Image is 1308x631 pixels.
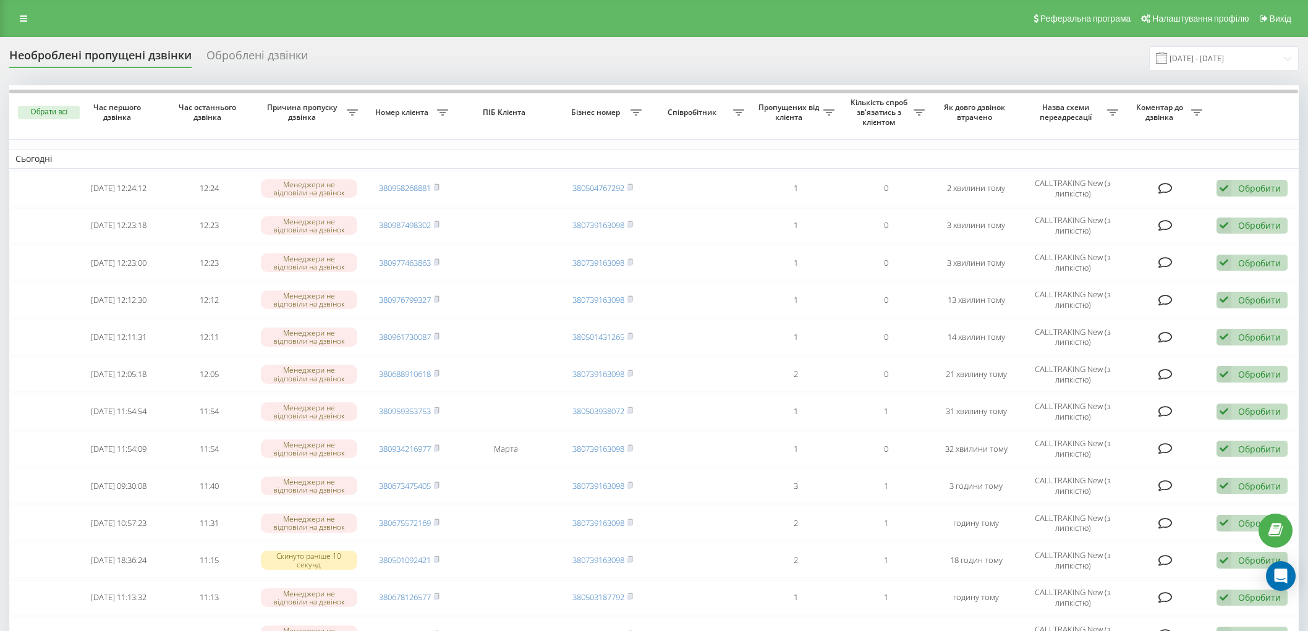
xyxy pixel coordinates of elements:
[572,517,624,528] a: 380739163098
[1027,103,1107,122] span: Назва схеми переадресації
[841,543,931,577] td: 1
[164,320,254,354] td: 12:11
[379,294,431,305] a: 380976799327
[261,179,358,198] div: Менеджери не відповіли на дзвінок
[261,476,358,495] div: Менеджери не відповіли на дзвінок
[1021,506,1124,540] td: CALLTRAKING New (з липкістю)
[931,245,1021,280] td: 3 хвилини тому
[379,554,431,565] a: 380501092421
[572,591,624,603] a: 380503187792
[1021,431,1124,466] td: CALLTRAKING New (з липкістю)
[1021,357,1124,392] td: CALLTRAKING New (з липкістю)
[74,431,164,466] td: [DATE] 11:54:09
[261,216,358,235] div: Менеджери не відповіли на дзвінок
[757,103,823,122] span: Пропущених від клієнта
[379,480,431,491] a: 380673475405
[750,208,841,243] td: 1
[164,245,254,280] td: 12:23
[1040,14,1131,23] span: Реферальна програма
[841,506,931,540] td: 1
[164,506,254,540] td: 11:31
[1238,480,1281,492] div: Обробити
[18,106,80,119] button: Обрати всі
[465,108,546,117] span: ПІБ Клієнта
[164,543,254,577] td: 11:15
[841,282,931,317] td: 0
[379,219,431,231] a: 380987498302
[454,431,558,466] td: Марта
[572,405,624,417] a: 380503938072
[1021,282,1124,317] td: CALLTRAKING New (з липкістю)
[654,108,734,117] span: Співробітник
[164,394,254,429] td: 11:54
[841,468,931,503] td: 1
[841,580,931,615] td: 1
[1021,171,1124,206] td: CALLTRAKING New (з липкістю)
[1238,517,1281,529] div: Обробити
[379,591,431,603] a: 380678126577
[572,182,624,193] a: 380504767292
[261,402,358,421] div: Менеджери не відповіли на дзвінок
[1021,543,1124,577] td: CALLTRAKING New (з липкістю)
[931,171,1021,206] td: 2 хвилини тому
[1270,14,1291,23] span: Вихід
[941,103,1011,122] span: Як довго дзвінок втрачено
[74,171,164,206] td: [DATE] 12:24:12
[1152,14,1249,23] span: Налаштування профілю
[931,394,1021,429] td: 31 хвилину тому
[74,394,164,429] td: [DATE] 11:54:54
[564,108,631,117] span: Бізнес номер
[1238,554,1281,566] div: Обробити
[206,49,308,68] div: Оброблені дзвінки
[1021,580,1124,615] td: CALLTRAKING New (з липкістю)
[1021,394,1124,429] td: CALLTRAKING New (з липкістю)
[379,331,431,342] a: 380961730087
[1238,591,1281,603] div: Обробити
[164,357,254,392] td: 12:05
[74,543,164,577] td: [DATE] 18:36:24
[164,580,254,615] td: 11:13
[572,443,624,454] a: 380739163098
[931,506,1021,540] td: годину тому
[9,49,192,68] div: Необроблені пропущені дзвінки
[750,468,841,503] td: 3
[931,468,1021,503] td: 3 години тому
[750,394,841,429] td: 1
[750,431,841,466] td: 1
[750,506,841,540] td: 2
[572,219,624,231] a: 380739163098
[379,182,431,193] a: 380958268881
[931,320,1021,354] td: 14 хвилин тому
[847,98,914,127] span: Кількість спроб зв'язатись з клієнтом
[1238,443,1281,455] div: Обробити
[1238,331,1281,343] div: Обробити
[164,468,254,503] td: 11:40
[9,150,1299,168] td: Сьогодні
[164,171,254,206] td: 12:24
[164,431,254,466] td: 11:54
[164,282,254,317] td: 12:12
[1021,245,1124,280] td: CALLTRAKING New (з липкістю)
[1021,468,1124,503] td: CALLTRAKING New (з липкістю)
[750,171,841,206] td: 1
[74,580,164,615] td: [DATE] 11:13:32
[379,405,431,417] a: 380959353753
[841,394,931,429] td: 1
[74,506,164,540] td: [DATE] 10:57:23
[931,282,1021,317] td: 13 хвилин тому
[931,357,1021,392] td: 21 хвилину тому
[841,357,931,392] td: 0
[931,580,1021,615] td: годину тому
[261,328,358,346] div: Менеджери не відповіли на дзвінок
[1238,368,1281,380] div: Обробити
[750,357,841,392] td: 2
[174,103,244,122] span: Час останнього дзвінка
[74,208,164,243] td: [DATE] 12:23:18
[261,290,358,309] div: Менеджери не відповіли на дзвінок
[1238,294,1281,306] div: Обробити
[74,357,164,392] td: [DATE] 12:05:18
[931,431,1021,466] td: 32 хвилини тому
[74,282,164,317] td: [DATE] 12:12:30
[261,253,358,272] div: Менеджери не відповіли на дзвінок
[1131,103,1191,122] span: Коментар до дзвінка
